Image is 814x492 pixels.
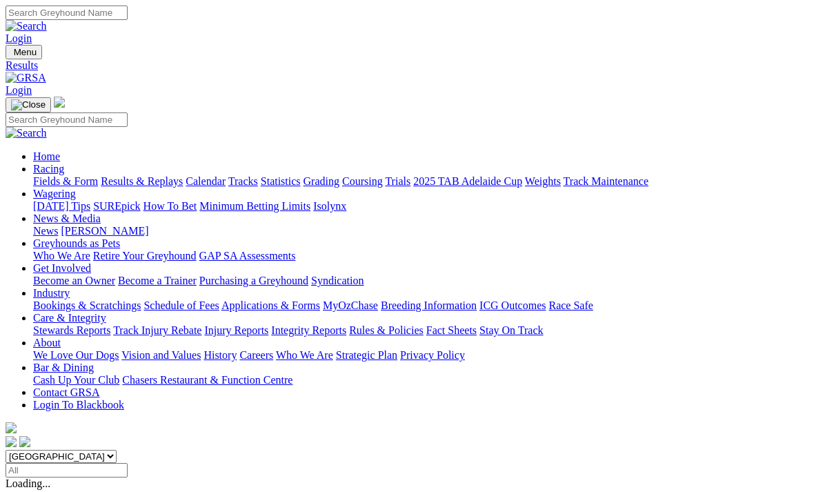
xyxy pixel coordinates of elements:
[6,112,128,127] input: Search
[33,175,808,188] div: Racing
[33,287,70,299] a: Industry
[33,200,808,213] div: Wagering
[6,20,47,32] img: Search
[6,6,128,20] input: Search
[33,312,106,324] a: Care & Integrity
[19,436,30,447] img: twitter.svg
[118,275,197,286] a: Become a Trainer
[199,275,308,286] a: Purchasing a Greyhound
[261,175,301,187] a: Statistics
[6,463,128,478] input: Select date
[33,150,60,162] a: Home
[33,337,61,348] a: About
[33,399,124,411] a: Login To Blackbook
[6,32,32,44] a: Login
[93,250,197,262] a: Retire Your Greyhound
[199,250,296,262] a: GAP SA Assessments
[33,349,808,362] div: About
[186,175,226,187] a: Calendar
[33,299,141,311] a: Bookings & Scratchings
[228,175,258,187] a: Tracks
[33,213,101,224] a: News & Media
[479,299,546,311] a: ICG Outcomes
[479,324,543,336] a: Stay On Track
[6,59,808,72] a: Results
[101,175,183,187] a: Results & Replays
[33,386,99,398] a: Contact GRSA
[33,299,808,312] div: Industry
[33,250,90,262] a: Who We Are
[313,200,346,212] a: Isolynx
[11,99,46,110] img: Close
[6,84,32,96] a: Login
[33,200,90,212] a: [DATE] Tips
[33,374,808,386] div: Bar & Dining
[342,175,383,187] a: Coursing
[426,324,477,336] a: Fact Sheets
[33,262,91,274] a: Get Involved
[143,200,197,212] a: How To Bet
[33,374,119,386] a: Cash Up Your Club
[33,250,808,262] div: Greyhounds as Pets
[381,299,477,311] a: Breeding Information
[311,275,364,286] a: Syndication
[203,349,237,361] a: History
[121,349,201,361] a: Vision and Values
[33,163,64,175] a: Racing
[304,175,339,187] a: Grading
[204,324,268,336] a: Injury Reports
[33,324,808,337] div: Care & Integrity
[413,175,522,187] a: 2025 TAB Adelaide Cup
[6,97,51,112] button: Toggle navigation
[221,299,320,311] a: Applications & Forms
[33,349,119,361] a: We Love Our Dogs
[33,175,98,187] a: Fields & Form
[564,175,648,187] a: Track Maintenance
[6,436,17,447] img: facebook.svg
[6,127,47,139] img: Search
[525,175,561,187] a: Weights
[122,374,292,386] a: Chasers Restaurant & Function Centre
[33,225,58,237] a: News
[33,237,120,249] a: Greyhounds as Pets
[113,324,201,336] a: Track Injury Rebate
[33,362,94,373] a: Bar & Dining
[336,349,397,361] a: Strategic Plan
[54,97,65,108] img: logo-grsa-white.png
[143,299,219,311] a: Schedule of Fees
[239,349,273,361] a: Careers
[349,324,424,336] a: Rules & Policies
[385,175,410,187] a: Trials
[93,200,140,212] a: SUREpick
[400,349,465,361] a: Privacy Policy
[271,324,346,336] a: Integrity Reports
[6,478,50,489] span: Loading...
[33,188,76,199] a: Wagering
[33,275,115,286] a: Become an Owner
[276,349,333,361] a: Who We Are
[548,299,593,311] a: Race Safe
[6,422,17,433] img: logo-grsa-white.png
[61,225,148,237] a: [PERSON_NAME]
[33,225,808,237] div: News & Media
[323,299,378,311] a: MyOzChase
[33,275,808,287] div: Get Involved
[199,200,310,212] a: Minimum Betting Limits
[6,72,46,84] img: GRSA
[14,47,37,57] span: Menu
[6,45,42,59] button: Toggle navigation
[33,324,110,336] a: Stewards Reports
